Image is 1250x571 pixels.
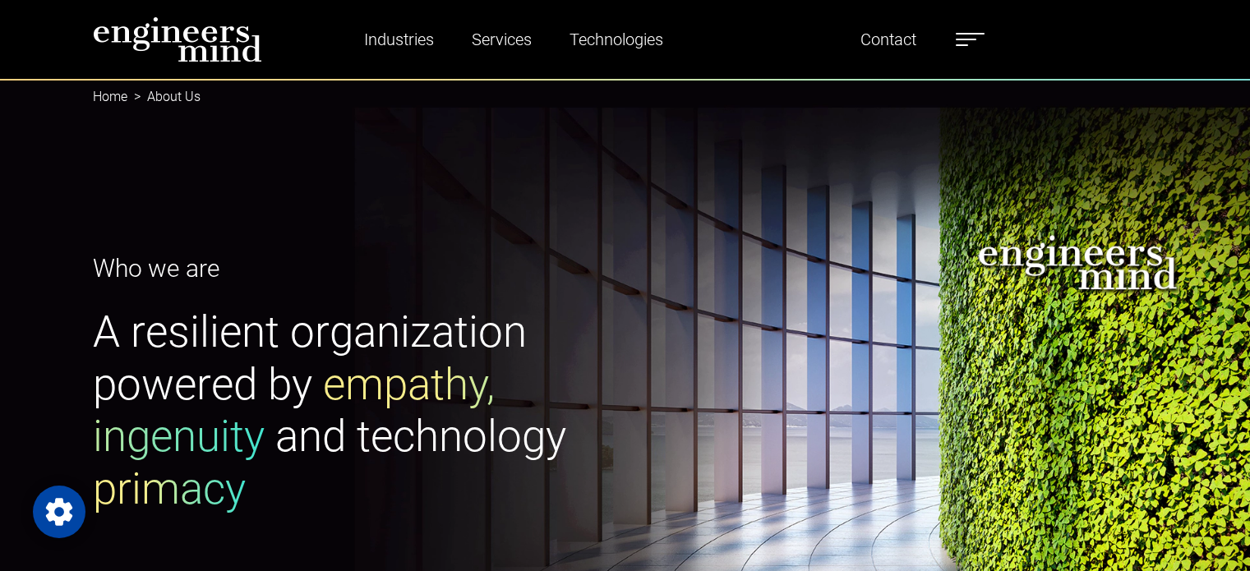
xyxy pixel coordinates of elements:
[563,21,670,58] a: Technologies
[854,21,923,58] a: Contact
[93,306,616,515] h1: A resilient organization powered by and technology
[93,359,495,463] span: empathy, ingenuity
[93,89,127,104] a: Home
[93,79,1158,115] nav: breadcrumb
[127,87,201,107] li: About Us
[93,463,246,514] span: primacy
[93,16,262,62] img: logo
[465,21,538,58] a: Services
[93,250,616,287] p: Who we are
[357,21,440,58] a: Industries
